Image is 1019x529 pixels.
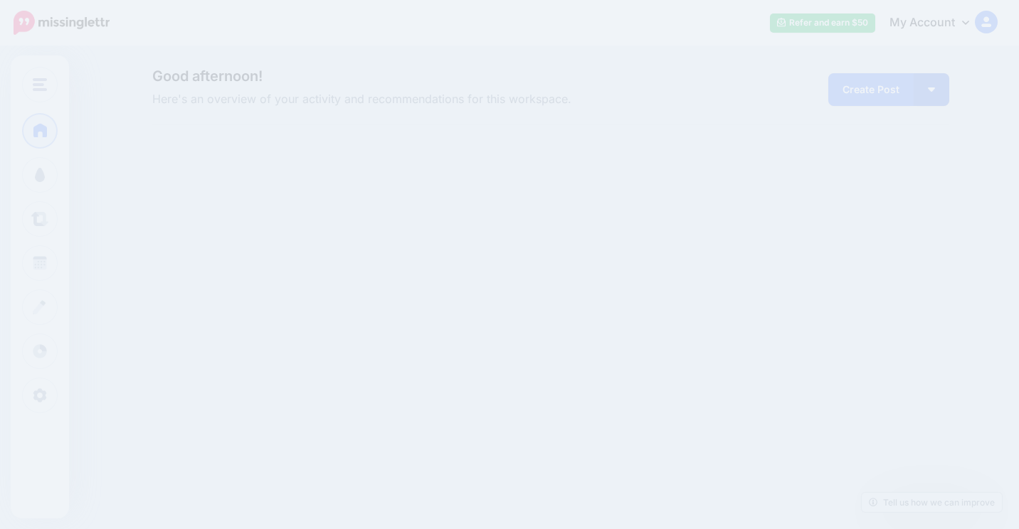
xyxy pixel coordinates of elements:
a: Refer and earn $50 [770,14,875,33]
img: menu.png [33,78,47,91]
a: My Account [875,6,998,41]
img: Missinglettr [14,11,110,35]
a: Tell us how we can improve [862,493,1002,512]
span: Here's an overview of your activity and recommendations for this workspace. [152,90,677,109]
img: arrow-down-white.png [928,87,935,92]
span: Good afternoon! [152,68,263,85]
a: Create Post [828,73,914,106]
